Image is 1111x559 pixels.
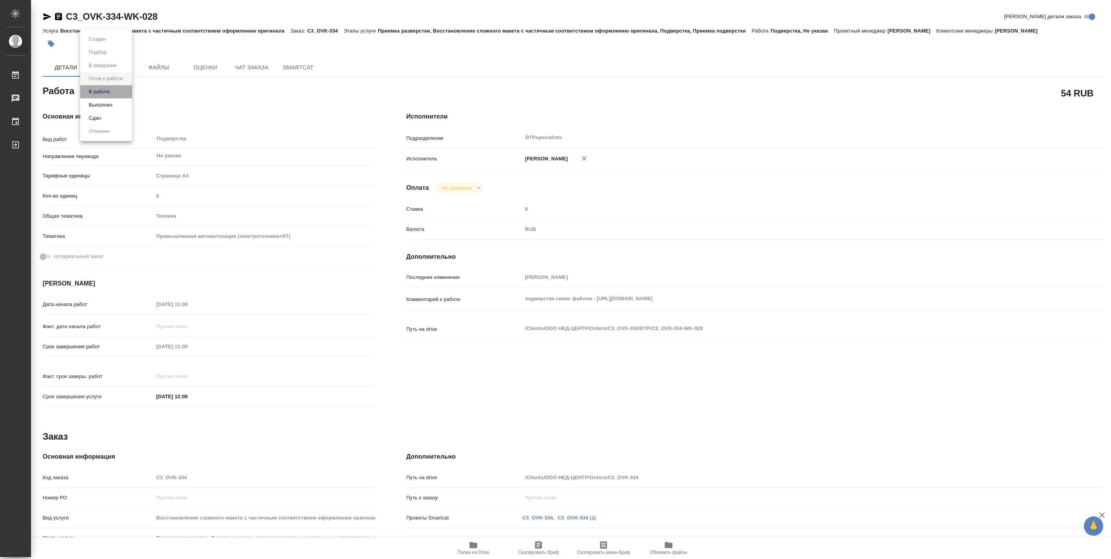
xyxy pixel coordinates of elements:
button: Отменен [86,127,112,136]
button: Готов к работе [86,74,125,83]
button: Подбор [86,48,109,57]
button: Выполнен [86,101,115,109]
button: В работе [86,88,112,96]
button: В ожидании [86,61,119,70]
button: Создан [86,35,108,43]
button: Сдан [86,114,103,122]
